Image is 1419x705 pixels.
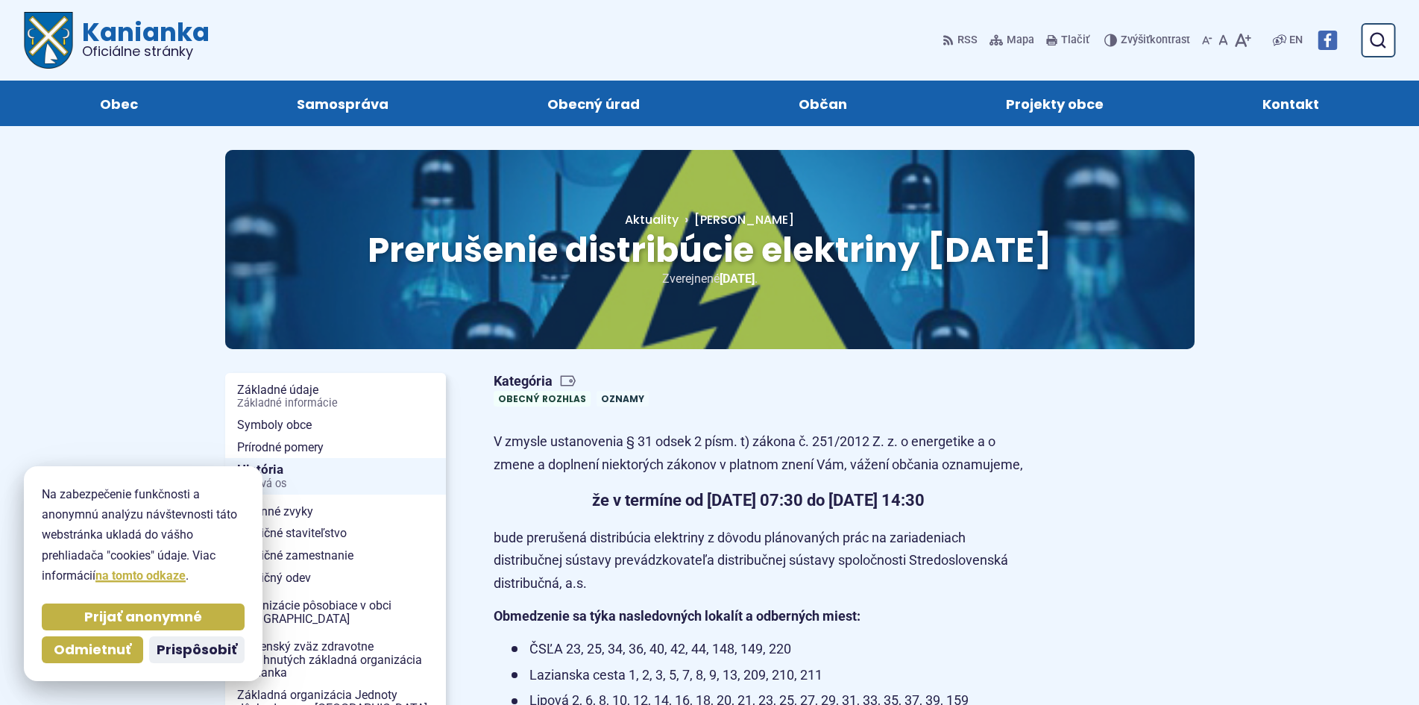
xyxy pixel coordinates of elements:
span: Kategória [494,373,655,390]
a: Kontakt [1198,81,1383,126]
button: Nastaviť pôvodnú veľkosť písma [1215,25,1231,56]
a: Oznamy [597,391,649,407]
span: Zvýšiť [1121,34,1150,46]
li: Lazianska cesta 1, 2, 3, 5, 7, 8, 9, 13, 209, 210, 211 [512,664,1023,687]
span: Obecný úrad [547,81,640,126]
span: EN [1289,31,1303,49]
strong: Obmedzenie sa týka nasledovných lokalít a odberných miest: [494,608,860,624]
span: Rodinné zvyky [237,501,434,523]
button: Zvýšiťkontrast [1104,25,1193,56]
span: Prijať anonymné [84,609,202,626]
a: Tradičné staviteľstvo [225,522,446,545]
span: Slovenský zväz zdravotne postihnutých základná organizácia Kanianka [237,636,434,684]
button: Odmietnuť [42,636,143,663]
span: História [237,458,434,495]
a: Samospráva [233,81,453,126]
a: EN [1286,31,1306,49]
p: bude prerušená distribúcia elektriny z dôvodu plánovaných prác na zariadeniach distribučnej sústa... [494,527,1023,595]
span: Tradičné staviteľstvo [237,522,434,545]
p: Zverejnené . [273,269,1147,289]
span: Symboly obce [237,414,434,436]
span: RSS [957,31,978,49]
span: Časová os [237,478,434,490]
a: na tomto odkaze [95,568,186,583]
span: Tradičný odev [237,567,434,589]
span: Organizácie pôsobiace v obci [GEOGRAPHIC_DATA] [237,595,434,630]
span: Kontakt [1262,81,1319,126]
button: Zmenšiť veľkosť písma [1199,25,1215,56]
span: Prispôsobiť [157,642,237,659]
span: Prerušenie distribúcie elektriny [DATE] [368,226,1052,274]
span: [DATE] [720,272,755,286]
a: Občan [734,81,912,126]
a: Obec [36,81,203,126]
span: Samospráva [297,81,388,126]
a: Logo Kanianka, prejsť na domovskú stránku. [24,12,210,69]
span: [PERSON_NAME] [694,211,794,228]
span: Tlačiť [1061,34,1089,47]
span: Tradičné zamestnanie [237,545,434,567]
img: Prejsť na Facebook stránku [1318,31,1337,50]
a: Rodinné zvyky [225,501,446,523]
span: Mapa [1007,31,1034,49]
a: Prírodné pomery [225,436,446,459]
p: Na zabezpečenie funkčnosti a anonymnú analýzu návštevnosti táto webstránka ukladá do vášho prehli... [42,484,245,586]
span: Prírodné pomery [237,436,434,459]
a: HistóriaČasová os [225,458,446,495]
span: Projekty obce [1006,81,1104,126]
span: Základné údaje [237,379,434,414]
p: V zmysle ustanovenia § 31 odsek 2 písm. t) zákona č. 251/2012 Z. z. o energetike a o zmene a dopl... [494,430,1023,476]
a: RSS [943,25,981,56]
a: Mapa [987,25,1037,56]
a: Obecný rozhlas [494,391,591,407]
span: Kanianka [73,19,210,58]
button: Prijať anonymné [42,604,245,630]
a: [PERSON_NAME] [679,211,794,228]
span: kontrast [1121,34,1190,47]
a: Základné údajeZákladné informácie [225,379,446,414]
button: Prispôsobiť [149,636,245,663]
span: Odmietnuť [54,642,131,659]
button: Zväčšiť veľkosť písma [1231,25,1254,56]
span: Obec [100,81,138,126]
a: Tradičný odev [225,567,446,589]
a: Symboly obce [225,414,446,436]
span: Základné informácie [237,398,434,410]
strong: že v termíne od [DATE] 07:30 do [DATE] 14:30 [592,491,925,510]
button: Tlačiť [1043,25,1092,56]
li: ČSĽA 23, 25, 34, 36, 40, 42, 44, 148, 149, 220 [512,638,1023,661]
a: Projekty obce [941,81,1168,126]
span: Občan [799,81,847,126]
a: Tradičné zamestnanie [225,545,446,567]
a: Obecný úrad [483,81,705,126]
a: Slovenský zväz zdravotne postihnutých základná organizácia Kanianka [225,636,446,684]
a: Organizácie pôsobiace v obci [GEOGRAPHIC_DATA] [225,595,446,630]
img: Prejsť na domovskú stránku [24,12,73,69]
span: Oficiálne stránky [82,45,210,58]
a: Aktuality [625,211,679,228]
